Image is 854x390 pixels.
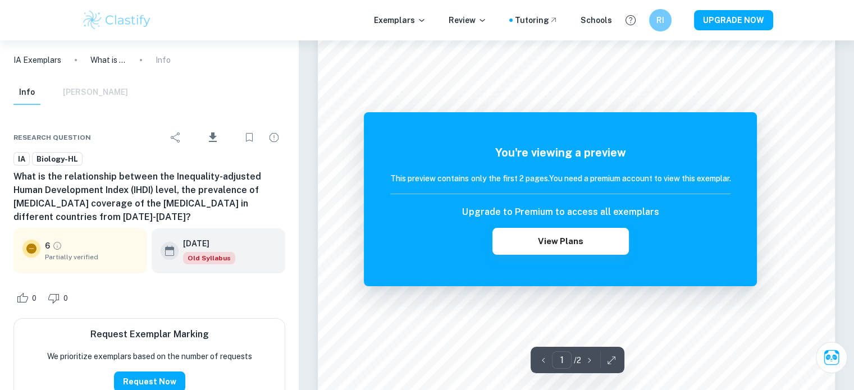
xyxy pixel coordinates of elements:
[32,152,83,166] a: Biology-HL
[13,170,285,224] h6: What is the relationship between the Inequality-adjusted Human Development Index (IHDI) level, th...
[156,54,171,66] p: Info
[14,154,29,165] span: IA
[449,14,487,26] p: Review
[33,154,82,165] span: Biology-HL
[263,126,285,149] div: Report issue
[52,241,62,251] a: Grade partially verified
[57,293,74,304] span: 0
[81,9,153,31] img: Clastify logo
[654,14,666,26] h6: RI
[238,126,261,149] div: Bookmark
[183,252,235,264] div: Starting from the May 2025 session, the Biology IA requirements have changed. It's OK to refer to...
[13,152,30,166] a: IA
[165,126,187,149] div: Share
[45,252,138,262] span: Partially verified
[183,252,235,264] span: Old Syllabus
[492,228,628,255] button: View Plans
[183,237,226,250] h6: [DATE]
[649,9,672,31] button: RI
[462,205,659,219] h6: Upgrade to Premium to access all exemplars
[816,342,847,373] button: Ask Clai
[90,328,209,341] h6: Request Exemplar Marking
[47,350,252,363] p: We prioritize exemplars based on the number of requests
[90,54,126,66] p: What is the relationship between the Inequality-adjusted Human Development Index (IHDI) level, th...
[574,354,581,366] p: / 2
[374,14,426,26] p: Exemplars
[13,54,61,66] a: IA Exemplars
[26,293,43,304] span: 0
[189,123,236,152] div: Download
[515,14,558,26] a: Tutoring
[581,14,612,26] a: Schools
[621,11,640,30] button: Help and Feedback
[13,132,91,143] span: Research question
[13,80,40,105] button: Info
[694,10,773,30] button: UPGRADE NOW
[13,289,43,307] div: Like
[45,289,74,307] div: Dislike
[390,172,730,185] h6: This preview contains only the first 2 pages. You need a premium account to view this exemplar.
[390,144,730,161] h5: You're viewing a preview
[45,240,50,252] p: 6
